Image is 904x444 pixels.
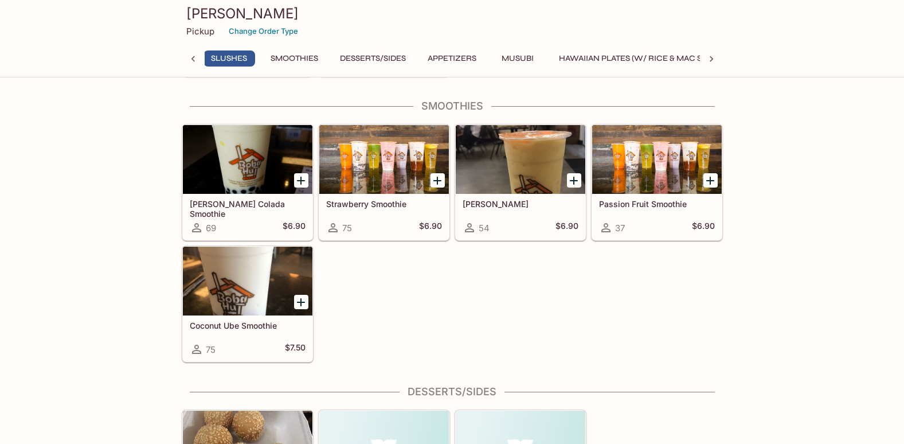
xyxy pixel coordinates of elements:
h5: Passion Fruit Smoothie [599,199,715,209]
button: Smoothies [264,50,324,67]
h5: Strawberry Smoothie [326,199,442,209]
button: Add Coconut Ube Smoothie [294,295,308,309]
span: 37 [615,223,625,233]
button: Musubi [492,50,543,67]
h4: Desserts/Sides [182,385,723,398]
h3: [PERSON_NAME] [186,5,718,22]
a: Coconut Ube Smoothie75$7.50 [182,246,313,362]
h5: $6.90 [419,221,442,235]
h4: Smoothies [182,100,723,112]
div: Coconut Ube Smoothie [183,247,312,316]
h5: Coconut Ube Smoothie [190,321,306,330]
a: [PERSON_NAME] Colada Smoothie69$6.90 [182,124,313,240]
div: Pina Colada Smoothie [183,125,312,194]
div: Passion Fruit Smoothie [592,125,722,194]
a: Strawberry Smoothie75$6.90 [319,124,449,240]
button: Desserts/Sides [334,50,412,67]
span: 75 [342,223,352,233]
button: Add Passion Fruit Smoothie [703,173,718,188]
button: Add Mango Smoothie [567,173,581,188]
button: Slushes [204,50,255,67]
h5: [PERSON_NAME] [463,199,578,209]
h5: $6.90 [692,221,715,235]
button: Add Pina Colada Smoothie [294,173,308,188]
a: [PERSON_NAME]54$6.90 [455,124,586,240]
div: Mango Smoothie [456,125,585,194]
a: Passion Fruit Smoothie37$6.90 [592,124,722,240]
div: Strawberry Smoothie [319,125,449,194]
h5: [PERSON_NAME] Colada Smoothie [190,199,306,218]
span: 75 [206,344,216,355]
button: Appetizers [421,50,483,67]
h5: $6.90 [283,221,306,235]
button: Change Order Type [224,22,303,40]
h5: $7.50 [285,342,306,356]
h5: $6.90 [555,221,578,235]
p: Pickup [186,26,214,37]
button: Hawaiian Plates (w/ Rice & Mac Salad) [553,50,731,67]
span: 54 [479,223,490,233]
button: Add Strawberry Smoothie [431,173,445,188]
span: 69 [206,223,216,233]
